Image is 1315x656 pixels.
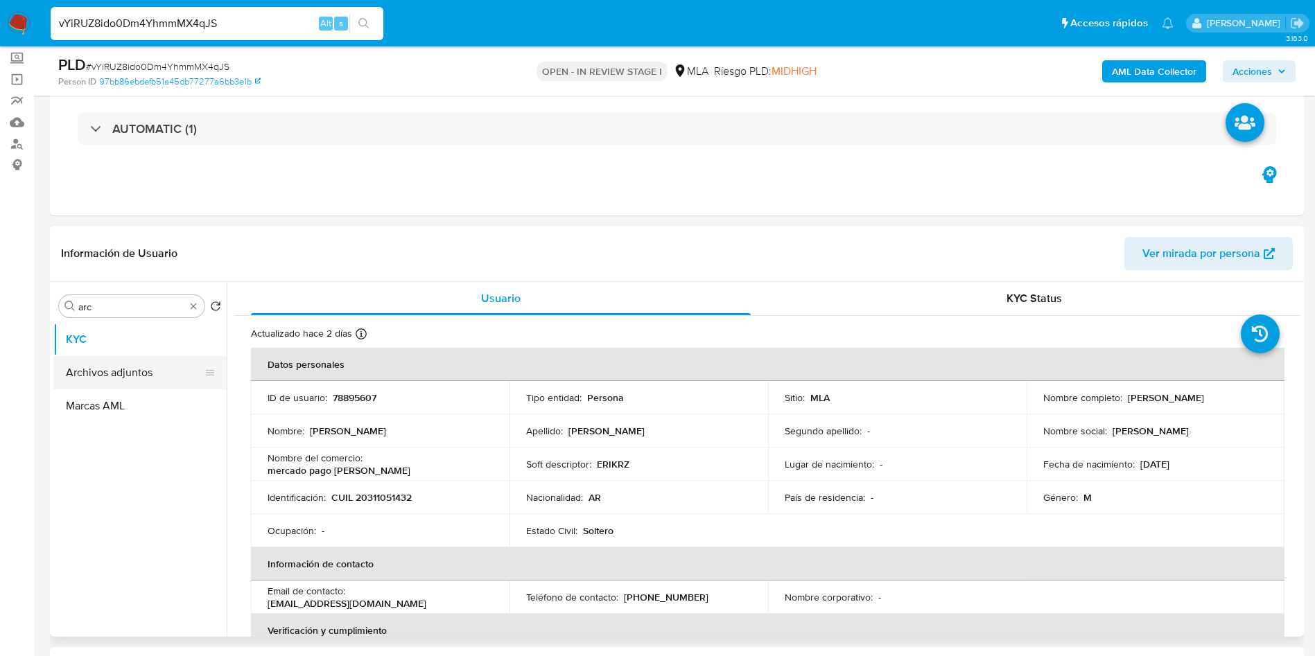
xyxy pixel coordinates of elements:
[867,425,870,437] p: -
[587,391,624,404] p: Persona
[1007,290,1062,306] span: KYC Status
[53,389,227,423] button: Marcas AML
[1083,491,1092,504] p: M
[1140,458,1169,470] p: [DATE]
[526,591,618,603] p: Teléfono de contacto :
[210,301,221,316] button: Volver al orden por defecto
[112,121,197,136] h3: AUTOMATIC (1)
[481,290,521,306] span: Usuario
[785,458,874,470] p: Lugar de nacimiento :
[589,491,601,504] p: AR
[1128,391,1204,404] p: [PERSON_NAME]
[880,458,882,470] p: -
[772,63,817,79] span: MIDHIGH
[58,76,96,88] b: Person ID
[53,323,227,356] button: KYC
[251,614,1284,647] th: Verificación y cumplimiento
[268,464,410,477] p: mercado pago [PERSON_NAME]
[1286,33,1308,44] span: 3.163.0
[99,76,261,88] a: 97bb86ebdefb51a45db77277a6bb3e1b
[61,247,177,260] h1: Información de Usuario
[568,425,645,437] p: [PERSON_NAME]
[1043,491,1078,504] p: Género :
[268,524,316,537] p: Ocupación :
[1043,425,1107,437] p: Nombre social :
[78,113,1276,145] div: AUTOMATIC (1)
[268,452,363,464] p: Nombre del comercio :
[268,597,426,610] p: [EMAIL_ADDRESS][DOMAIN_NAME]
[51,15,383,33] input: Buscar usuario o caso...
[1142,237,1260,270] span: Ver mirada por persona
[331,491,412,504] p: CUIL 20311051432
[526,425,563,437] p: Apellido :
[537,62,668,81] p: OPEN - IN REVIEW STAGE I
[188,301,199,312] button: Borrar
[1102,60,1206,82] button: AML Data Collector
[1043,391,1122,404] p: Nombre completo :
[268,491,326,504] p: Identificación :
[785,391,805,404] p: Sitio :
[878,591,881,603] p: -
[597,458,629,470] p: ERIKRZ
[251,348,1284,381] th: Datos personales
[310,425,386,437] p: [PERSON_NAME]
[785,425,862,437] p: Segundo apellido :
[333,391,376,404] p: 78895607
[58,53,86,76] b: PLD
[1070,16,1148,30] span: Accesos rápidos
[785,491,865,504] p: País de residencia :
[320,17,331,30] span: Alt
[1162,17,1174,29] a: Notificaciones
[1223,60,1296,82] button: Acciones
[1290,16,1305,30] a: Salir
[526,524,577,537] p: Estado Civil :
[78,301,185,313] input: Buscar
[268,391,327,404] p: ID de usuario :
[268,585,345,597] p: Email de contacto :
[1113,425,1189,437] p: [PERSON_NAME]
[526,458,591,470] p: Soft descriptor :
[526,391,582,404] p: Tipo entidad :
[714,64,817,79] span: Riesgo PLD:
[251,327,352,340] p: Actualizado hace 2 días
[251,547,1284,580] th: Información de contacto
[673,64,708,79] div: MLA
[322,524,324,537] p: -
[526,491,583,504] p: Nacionalidad :
[1112,60,1196,82] b: AML Data Collector
[871,491,873,504] p: -
[624,591,708,603] p: [PHONE_NUMBER]
[785,591,873,603] p: Nombre corporativo :
[349,14,378,33] button: search-icon
[86,60,229,73] span: # vYiRUZ8ido0Dm4YhmmMX4qJS
[583,524,613,537] p: Soltero
[1207,17,1285,30] p: mariaeugenia.sanchez@mercadolibre.com
[268,425,304,437] p: Nombre :
[1233,60,1272,82] span: Acciones
[64,301,76,312] button: Buscar
[53,356,216,389] button: Archivos adjuntos
[810,391,830,404] p: MLA
[1124,237,1293,270] button: Ver mirada por persona
[339,17,343,30] span: s
[1043,458,1135,470] p: Fecha de nacimiento :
